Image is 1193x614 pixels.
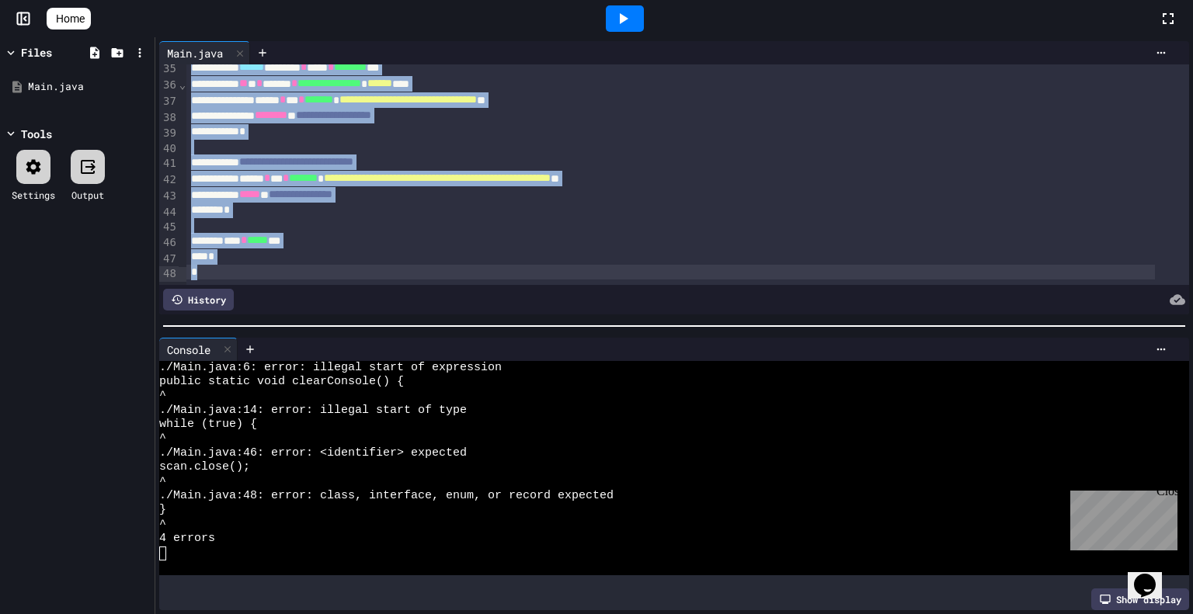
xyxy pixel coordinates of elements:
div: Main.java [28,79,149,95]
div: 47 [159,251,179,267]
span: } [159,503,166,517]
div: Files [21,44,52,61]
span: Fold line [179,78,186,91]
span: ^ [159,389,166,403]
span: Home [56,11,85,26]
div: 40 [159,141,179,157]
div: 48 [159,266,179,282]
iframe: chat widget [1064,484,1177,550]
div: 43 [159,189,179,205]
span: ./Main.java:48: error: class, interface, enum, or record expected [159,489,614,503]
span: ./Main.java:46: error: <identifier> expected [159,446,467,460]
div: 35 [159,61,179,78]
div: Output [71,188,104,202]
span: ^ [159,432,166,446]
div: Settings [12,188,55,202]
div: 36 [159,78,179,94]
div: 42 [159,172,179,189]
div: 39 [159,126,179,141]
div: Tools [21,126,52,142]
span: while (true) { [159,418,257,432]
div: 45 [159,220,179,235]
div: Chat with us now!Close [6,6,107,99]
div: 46 [159,235,179,251]
span: ^ [159,475,166,489]
span: ^ [159,518,166,532]
a: Home [47,8,91,29]
div: Show display [1091,588,1189,610]
div: Console [159,342,218,358]
span: public static void clearConsole() { [159,375,404,389]
div: Main.java [159,41,250,64]
span: ./Main.java:6: error: illegal start of expression [159,361,502,375]
span: scan.close(); [159,460,250,474]
span: ./Main.java:14: error: illegal start of type [159,404,467,418]
div: 37 [159,94,179,110]
div: History [163,289,234,310]
span: 4 errors [159,532,215,546]
div: Console [159,338,238,361]
iframe: chat widget [1128,552,1177,598]
div: 41 [159,156,179,172]
div: 44 [159,205,179,220]
div: 38 [159,110,179,127]
div: Main.java [159,45,231,61]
